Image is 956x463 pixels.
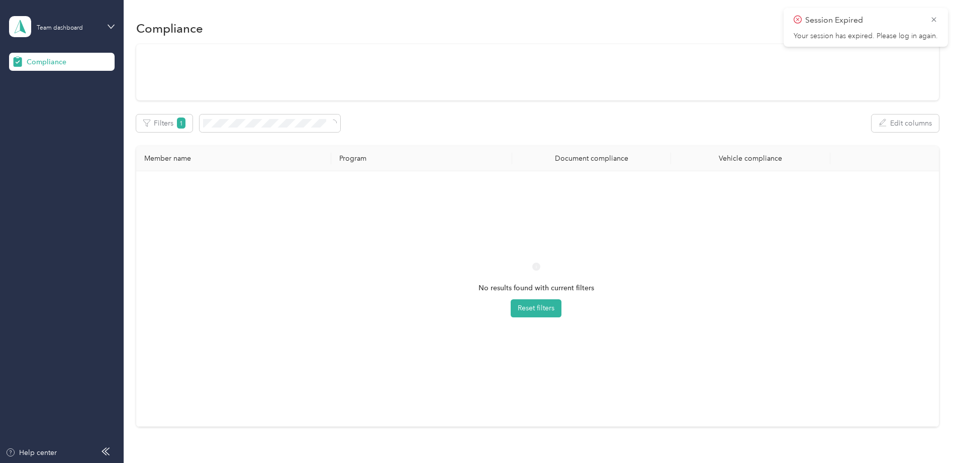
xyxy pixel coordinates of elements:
div: Vehicle compliance [679,154,822,163]
p: Session Expired [805,14,923,27]
span: 1 [177,118,186,129]
button: Filters1 [136,114,193,132]
button: Reset filters [511,299,561,317]
span: No results found with current filters [479,283,594,294]
span: Compliance [27,57,66,67]
div: Team dashboard [37,25,83,31]
th: Member name [136,146,331,171]
button: Edit columns [872,114,939,132]
div: Document compliance [520,154,663,163]
iframe: Everlance-gr Chat Button Frame [900,407,956,463]
h1: Compliance [136,23,203,34]
th: Program [331,146,512,171]
p: Your session has expired. Please log in again. [794,32,938,41]
button: Help center [6,447,57,458]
